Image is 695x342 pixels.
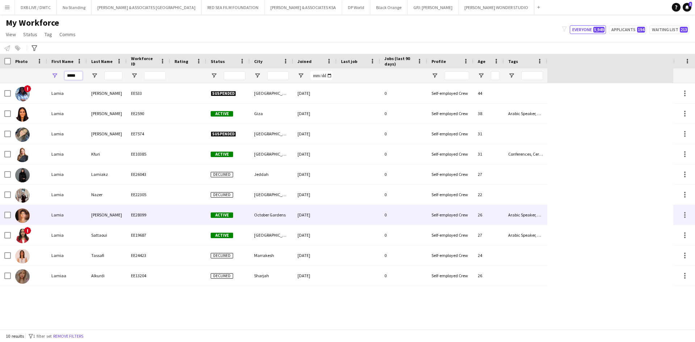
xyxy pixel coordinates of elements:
div: Lamiakz [87,164,127,184]
button: Open Filter Menu [91,72,98,79]
div: 0 [380,225,427,245]
button: Remove filters [52,332,85,340]
div: Lamiaa [47,266,87,286]
button: Open Filter Menu [508,72,515,79]
a: Comms [56,30,79,39]
div: 0 [380,205,427,225]
div: [GEOGRAPHIC_DATA] [250,225,293,245]
div: 0 [380,83,427,103]
div: EE19687 [127,225,170,245]
div: Jeddah [250,164,293,184]
span: Photo [15,59,28,64]
div: [DATE] [293,164,337,184]
button: [PERSON_NAME] WONDER STUDIO [459,0,534,14]
div: [GEOGRAPHIC_DATA] [250,124,293,144]
button: Open Filter Menu [131,72,138,79]
button: Waiting list213 [649,25,689,34]
div: 27 [473,225,504,245]
div: EE24423 [127,245,170,265]
div: [PERSON_NAME] [87,104,127,123]
span: Active [211,152,233,157]
div: [GEOGRAPHIC_DATA] [250,185,293,204]
app-action-btn: Advanced filters [30,44,39,52]
div: Lamia [47,225,87,245]
div: 0 [380,164,427,184]
button: Black Orange [370,0,408,14]
span: Declined [211,192,233,198]
img: Lamiaa Alkurdi [15,269,30,284]
div: 44 [473,83,504,103]
button: Open Filter Menu [211,72,217,79]
div: Lamia [47,245,87,265]
div: 0 [380,245,427,265]
div: EE22305 [127,185,170,204]
input: Last Name Filter Input [104,71,122,80]
span: My Workforce [6,17,59,28]
button: Open Filter Menu [254,72,261,79]
div: Alkurdi [87,266,127,286]
div: Lamia [47,83,87,103]
div: 0 [380,185,427,204]
div: EE533 [127,83,170,103]
div: [DATE] [293,245,337,265]
span: Tag [45,31,52,38]
div: Nazer [87,185,127,204]
div: Arabic Speaker, Conferences, Ceremonies & Exhibitions, Creative Design & Content, Manager, Mega P... [504,104,547,123]
div: Self-employed Crew [427,144,473,164]
img: Lamia Salman [15,208,30,223]
div: 0 [380,124,427,144]
div: 31 [473,124,504,144]
span: Status [23,31,37,38]
div: Lamia [47,185,87,204]
button: Open Filter Menu [478,72,484,79]
div: Self-employed Crew [427,225,473,245]
div: [DATE] [293,144,337,164]
img: Lamia Hassan [15,107,30,122]
button: Open Filter Menu [298,72,304,79]
input: First Name Filter Input [64,71,83,80]
div: 24 [473,245,504,265]
span: 194 [637,27,645,33]
img: Lamia Abdullayeva [15,87,30,101]
button: DP World [342,0,370,14]
div: Self-employed Crew [427,205,473,225]
div: 26 [473,266,504,286]
div: October Gardens [250,205,293,225]
span: City [254,59,262,64]
div: [DATE] [293,205,337,225]
span: ! [24,85,31,92]
div: EE7574 [127,124,170,144]
a: View [3,30,19,39]
div: Self-employed Crew [427,124,473,144]
div: EE26043 [127,164,170,184]
div: Self-employed Crew [427,185,473,204]
img: Lamia Kanjee [15,127,30,142]
span: Declined [211,253,233,258]
input: Status Filter Input [224,71,245,80]
input: Profile Filter Input [445,71,469,80]
div: EE28099 [127,205,170,225]
div: Arabic Speaker, Hospitality & Guest Relations, Protocol, To be Contacted by [PERSON_NAME], Transp... [504,225,547,245]
div: [GEOGRAPHIC_DATA] [250,83,293,103]
div: [DATE] [293,266,337,286]
span: ! [24,227,31,234]
div: [DATE] [293,104,337,123]
span: Active [211,233,233,238]
span: Rating [174,59,188,64]
div: Self-employed Crew [427,266,473,286]
button: Open Filter Menu [431,72,438,79]
div: [DATE] [293,83,337,103]
button: [PERSON_NAME] & ASSOCIATES [GEOGRAPHIC_DATA] [92,0,202,14]
span: Age [478,59,485,64]
input: Age Filter Input [491,71,500,80]
span: 1 [689,2,692,7]
div: EE2590 [127,104,170,123]
img: Lamia Tassafi [15,249,30,263]
div: Lamia [47,144,87,164]
span: Joined [298,59,312,64]
div: 0 [380,104,427,123]
span: Jobs (last 90 days) [384,56,414,67]
a: Status [20,30,40,39]
input: Workforce ID Filter Input [144,71,166,80]
div: EE13204 [127,266,170,286]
